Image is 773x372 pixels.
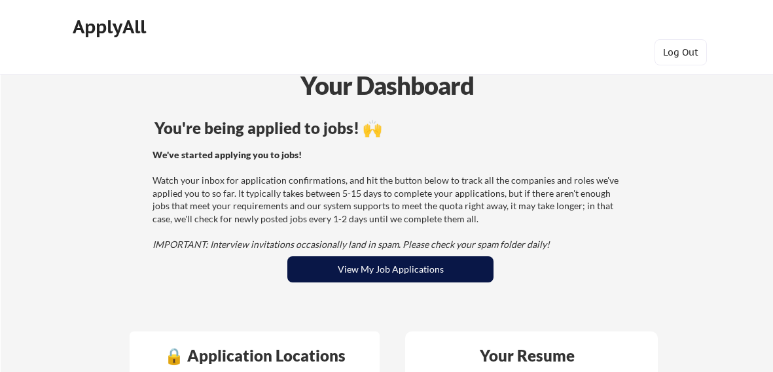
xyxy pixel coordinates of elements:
[655,39,707,65] button: Log Out
[73,16,150,38] div: ApplyAll
[153,148,624,251] div: Watch your inbox for application confirmations, and hit the button below to track all the compani...
[153,149,302,160] strong: We've started applying you to jobs!
[1,67,773,104] div: Your Dashboard
[153,239,550,250] em: IMPORTANT: Interview invitations occasionally land in spam. Please check your spam folder daily!
[287,256,494,282] button: View My Job Applications
[462,348,592,364] div: Your Resume
[154,120,626,136] div: You're being applied to jobs! 🙌
[133,348,376,364] div: 🔒 Application Locations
